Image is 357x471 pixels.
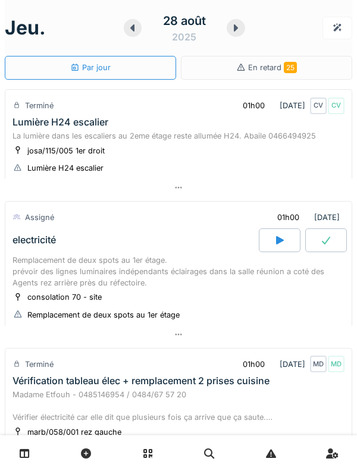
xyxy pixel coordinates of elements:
h1: jeu. [5,17,46,39]
div: 28 août [163,12,206,30]
div: Assigné [25,212,54,223]
div: 01h00 [243,359,265,370]
span: En retard [248,63,297,72]
div: electricité [12,234,56,246]
div: Lumière H24 escalier [12,117,108,128]
div: [DATE] [233,353,345,375]
div: 2025 [172,30,196,44]
div: Terminé [25,100,54,111]
div: MD [310,356,327,372]
div: MD [328,356,345,372]
div: consolation 70 - site [27,291,102,303]
div: josa/115/005 1er droit [27,145,105,156]
div: [DATE] [267,206,345,228]
div: marb/058/001 rez gauche [27,426,121,438]
div: 01h00 [243,100,265,111]
div: Remplacement de deux spots au 1er étage. prévoir des lignes luminaires indépendants éclairages da... [12,255,345,289]
div: La lumière dans les escaliers au 2eme étage reste allumée H24. Abaile 0466494925 [12,130,345,142]
div: [DATE] [233,95,345,117]
div: 01h00 [277,212,299,223]
div: Vérification tableau élec + remplacement 2 prises cuisine [12,375,270,387]
div: Par jour [70,62,111,73]
div: Terminé [25,359,54,370]
div: Remplacement de deux spots au 1er étage [27,309,180,321]
div: CV [328,98,345,114]
div: Madame Etfouh - 0485146954 / 0484/67 57 20 Vérifier électricité car elle dit que plusieurs fois ç... [12,389,345,423]
div: CV [310,98,327,114]
span: 25 [284,62,297,73]
div: Lumière H24 escalier [27,162,104,174]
